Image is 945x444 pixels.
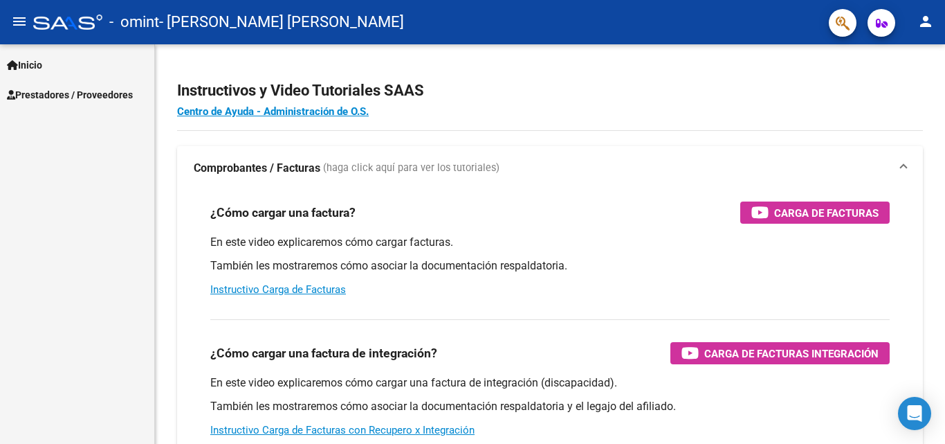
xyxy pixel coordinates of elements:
[11,13,28,30] mat-icon: menu
[210,375,890,391] p: En este video explicaremos cómo cargar una factura de integración (discapacidad).
[210,258,890,274] p: También les mostraremos cómo asociar la documentación respaldatoria.
[159,7,404,37] span: - [PERSON_NAME] [PERSON_NAME]
[670,342,890,364] button: Carga de Facturas Integración
[194,161,320,176] strong: Comprobantes / Facturas
[210,344,437,363] h3: ¿Cómo cargar una factura de integración?
[177,105,369,118] a: Centro de Ayuda - Administración de O.S.
[177,146,923,190] mat-expansion-panel-header: Comprobantes / Facturas (haga click aquí para ver los tutoriales)
[210,203,356,222] h3: ¿Cómo cargar una factura?
[774,204,879,222] span: Carga de Facturas
[898,397,931,430] div: Open Intercom Messenger
[7,57,42,73] span: Inicio
[917,13,934,30] mat-icon: person
[177,78,923,104] h2: Instructivos y Video Tutoriales SAAS
[210,424,475,436] a: Instructivo Carga de Facturas con Recupero x Integración
[7,87,133,103] span: Prestadores / Proveedores
[704,345,879,362] span: Carga de Facturas Integración
[323,161,499,176] span: (haga click aquí para ver los tutoriales)
[210,399,890,414] p: También les mostraremos cómo asociar la documentación respaldatoria y el legajo del afiliado.
[109,7,159,37] span: - omint
[210,235,890,250] p: En este video explicaremos cómo cargar facturas.
[210,283,346,296] a: Instructivo Carga de Facturas
[740,202,890,224] button: Carga de Facturas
